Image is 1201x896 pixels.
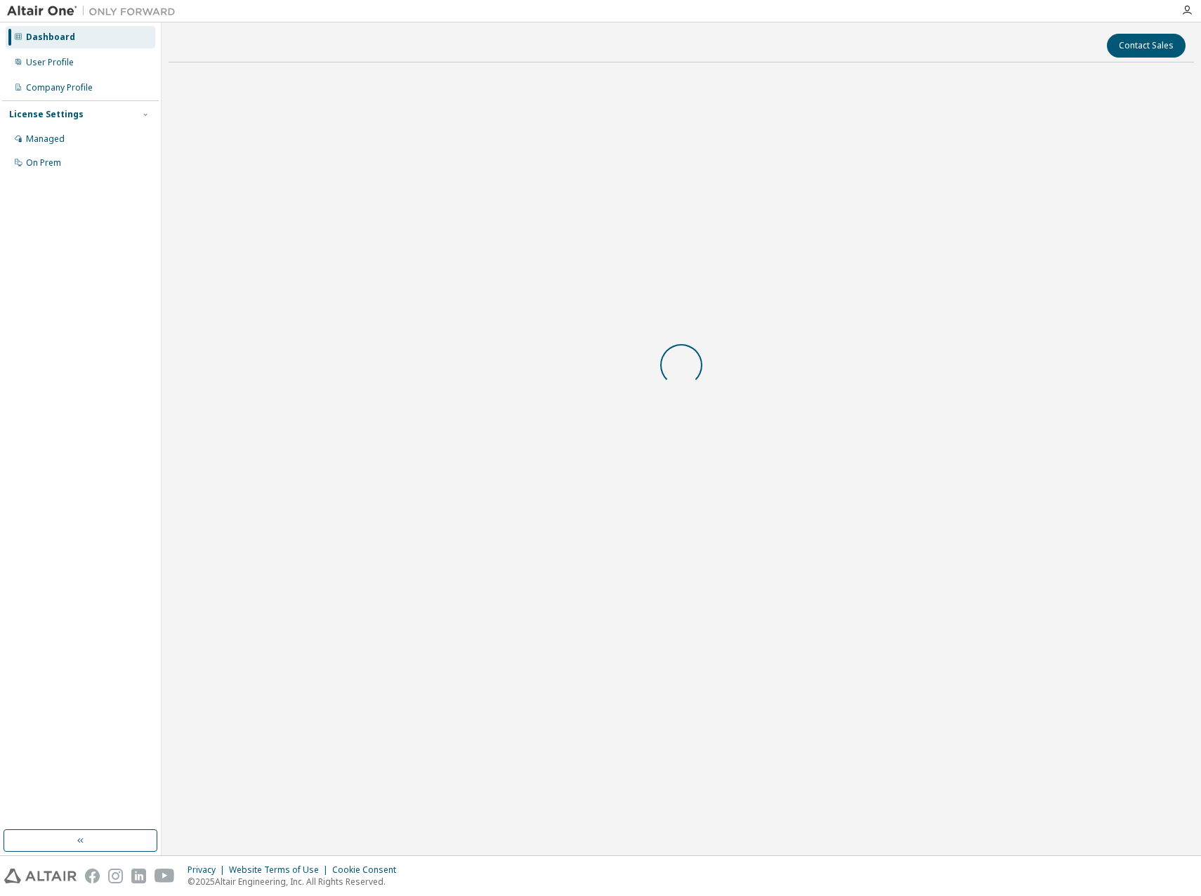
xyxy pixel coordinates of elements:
[85,869,100,883] img: facebook.svg
[26,32,75,43] div: Dashboard
[4,869,77,883] img: altair_logo.svg
[332,864,405,876] div: Cookie Consent
[108,869,123,883] img: instagram.svg
[26,133,65,145] div: Managed
[155,869,175,883] img: youtube.svg
[229,864,332,876] div: Website Terms of Use
[26,57,74,68] div: User Profile
[1107,34,1186,58] button: Contact Sales
[188,876,405,888] p: © 2025 Altair Engineering, Inc. All Rights Reserved.
[131,869,146,883] img: linkedin.svg
[26,157,61,169] div: On Prem
[188,864,229,876] div: Privacy
[9,109,84,120] div: License Settings
[26,82,93,93] div: Company Profile
[7,4,183,18] img: Altair One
